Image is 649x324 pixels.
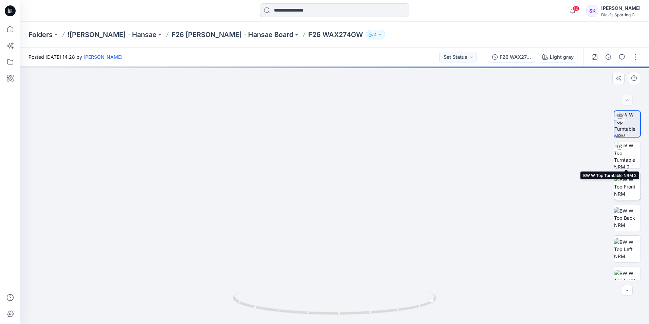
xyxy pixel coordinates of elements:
[488,52,535,62] button: F26 WAX274GW
[550,53,574,61] div: Light gray
[614,176,641,197] img: BW W Top Front NRM
[84,54,123,60] a: [PERSON_NAME]
[538,52,578,62] button: Light gray
[586,5,598,17] div: SK
[68,30,156,39] a: ![PERSON_NAME] - Hansae
[614,142,641,168] img: BW W Top Turntable NRM 2
[29,53,123,60] span: Posted [DATE] 14:28 by
[614,111,640,137] img: BW W Top Turntable NRM
[374,31,377,38] p: 4
[601,12,641,17] div: Dick's Sporting G...
[614,238,641,260] img: BW W Top Left NRM
[572,6,580,11] span: 12
[366,30,385,39] button: 4
[171,30,293,39] a: F26 [PERSON_NAME] - Hansae Board
[603,52,614,62] button: Details
[29,30,53,39] a: Folders
[601,4,641,12] div: [PERSON_NAME]
[614,270,641,291] img: BW W Top Front Chest NRM
[308,30,363,39] p: F26 WAX274GW
[500,53,531,61] div: F26 WAX274GW
[614,207,641,229] img: BW W Top Back NRM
